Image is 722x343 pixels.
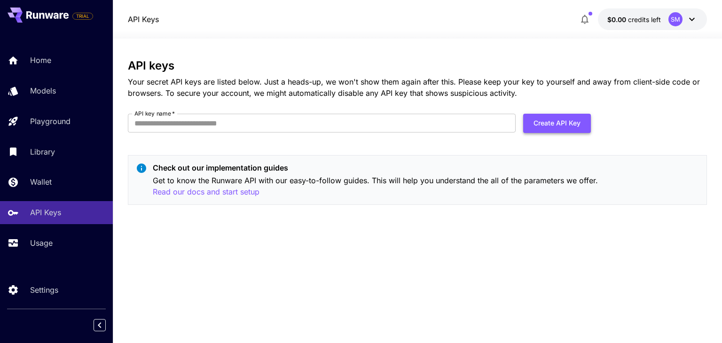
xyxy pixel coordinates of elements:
h3: API keys [128,59,706,72]
div: SM [668,12,683,26]
div: Collapse sidebar [101,317,113,334]
p: Library [30,146,55,157]
div: $0.00 [607,15,661,24]
p: Usage [30,237,53,249]
button: Create API Key [523,114,591,133]
p: API Keys [30,207,61,218]
nav: breadcrumb [128,14,159,25]
a: API Keys [128,14,159,25]
span: TRIAL [73,13,93,20]
span: $0.00 [607,16,628,23]
p: Wallet [30,176,52,187]
p: Get to know the Runware API with our easy-to-follow guides. This will help you understand the all... [153,175,698,198]
span: Add your payment card to enable full platform functionality. [72,10,93,22]
p: Your secret API keys are listed below. Just a heads-up, we won't show them again after this. Plea... [128,76,706,99]
p: Models [30,85,56,96]
p: Home [30,55,51,66]
button: $0.00SM [598,8,707,30]
p: Settings [30,284,58,296]
label: API key name [134,109,175,117]
span: credits left [628,16,661,23]
button: Read our docs and start setup [153,186,259,198]
button: Collapse sidebar [94,319,106,331]
p: Check out our implementation guides [153,162,698,173]
p: Playground [30,116,71,127]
